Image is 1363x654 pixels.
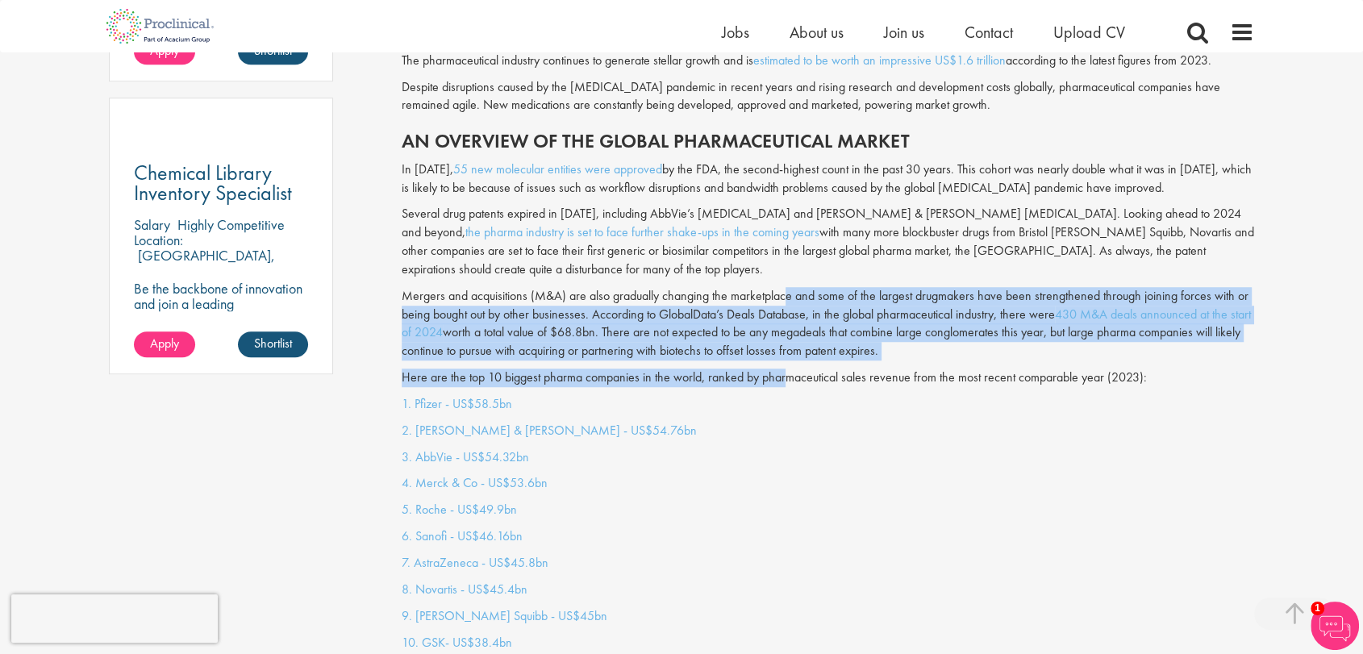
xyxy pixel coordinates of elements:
p: Despite disruptions caused by the [MEDICAL_DATA] pandemic in recent years and rising research and... [402,78,1255,115]
a: 5. Roche - US$49.9bn [402,501,517,518]
span: 1 [1311,602,1324,615]
a: Upload CV [1053,22,1125,43]
a: 55 new molecular entities were approved [453,160,662,177]
a: the pharma industry is set to face further shake-ups in the coming years [465,223,819,240]
span: Salary [134,215,170,234]
p: Highly Competitive [177,215,285,234]
p: Be the backbone of innovation and join a leading pharmaceutical company to help keep life-changin... [134,281,308,357]
span: Apply [150,335,179,352]
a: 430 M&A deals announced at the start of 2024 [402,306,1251,341]
a: About us [790,22,844,43]
img: Chatbot [1311,602,1359,650]
a: 10. GSK- US$38.4bn [402,634,512,651]
p: [GEOGRAPHIC_DATA], [GEOGRAPHIC_DATA] [134,246,275,280]
iframe: reCAPTCHA [11,594,218,643]
a: Contact [965,22,1013,43]
a: 7. AstraZeneca - US$45.8bn [402,554,548,571]
a: Join us [884,22,924,43]
a: 3. AbbVie - US$54.32bn [402,448,529,465]
span: Apply [150,42,179,59]
a: 9. [PERSON_NAME] Squibb - US$45bn [402,607,607,624]
a: Shortlist [238,331,308,357]
a: Apply [134,331,195,357]
span: Chemical Library Inventory Specialist [134,159,292,206]
a: 4. Merck & Co - US$53.6bn [402,474,548,491]
a: Chemical Library Inventory Specialist [134,163,308,203]
span: Location: [134,231,183,249]
p: Mergers and acquisitions (M&A) are also gradually changing the marketplace and some of the larges... [402,287,1255,360]
a: estimated to be worth an impressive US$1.6 trillion [753,52,1006,69]
h2: An overview of the global pharmaceutical market [402,131,1255,152]
a: Jobs [722,22,749,43]
div: The pharmaceutical industry continues to generate stellar growth and is according to the latest f... [402,52,1255,70]
p: In [DATE], by the FDA, the second-highest count in the past 30 years. This cohort was nearly doub... [402,160,1255,198]
p: Several drug patents expired in [DATE], including AbbVie’s [MEDICAL_DATA] and [PERSON_NAME] & [PE... [402,205,1255,278]
a: 8. Novartis - US$45.4bn [402,581,527,598]
a: 2. [PERSON_NAME] & [PERSON_NAME] - US$54.76bn [402,422,697,439]
a: 6. Sanofi - US$46.16bn [402,527,523,544]
a: 1. Pfizer - US$58.5bn [402,395,512,412]
p: Here are the top 10 biggest pharma companies in the world, ranked by pharmaceutical sales revenue... [402,369,1255,387]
